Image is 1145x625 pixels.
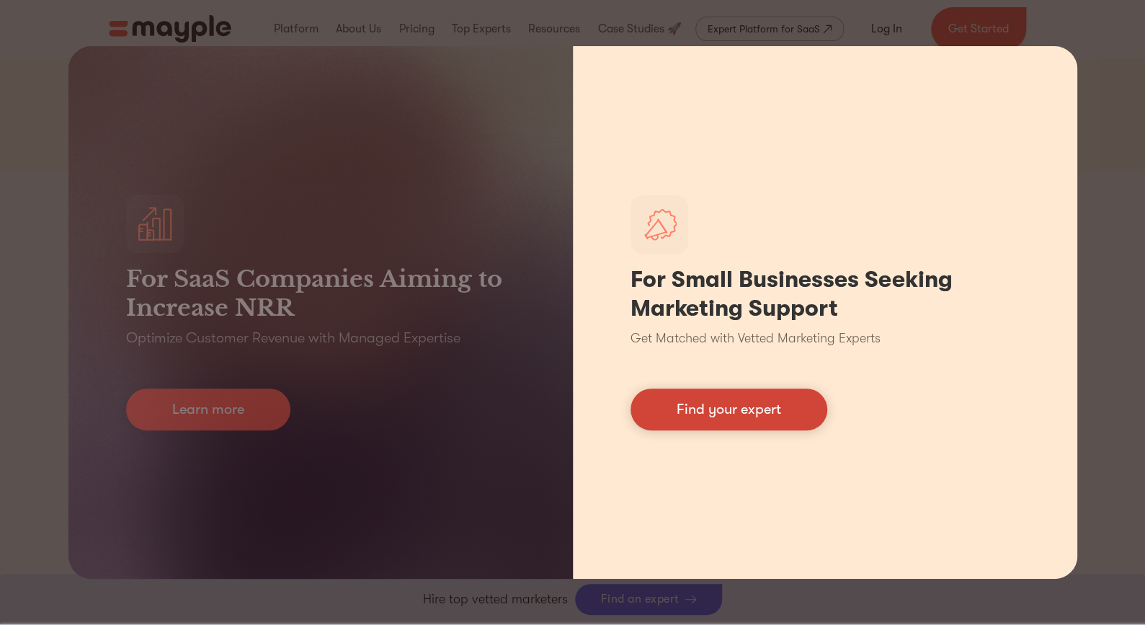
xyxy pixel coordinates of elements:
h1: For Small Businesses Seeking Marketing Support [631,265,1020,323]
a: Find your expert [631,389,827,430]
p: Get Matched with Vetted Marketing Experts [631,329,881,348]
a: Learn more [126,389,290,430]
h3: For SaaS Companies Aiming to Increase NRR [126,265,515,322]
p: Optimize Customer Revenue with Managed Expertise [126,328,460,348]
